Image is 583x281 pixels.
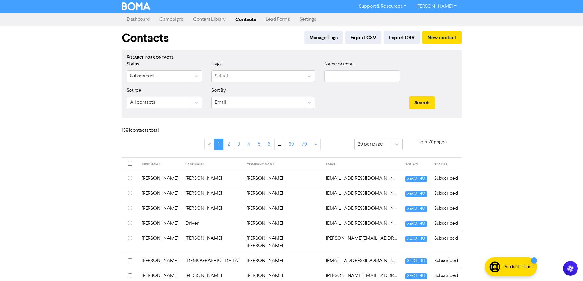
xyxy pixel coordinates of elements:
[431,253,462,268] td: Subscribed
[138,253,182,268] td: [PERSON_NAME]
[405,221,427,227] span: XERO_HQ
[322,231,402,253] td: aaron@aaronstevensarchitects.com
[182,186,243,201] td: [PERSON_NAME]
[244,139,254,150] a: Page 4
[138,171,182,186] td: [PERSON_NAME]
[405,176,427,182] span: XERO_HQ
[354,2,411,11] a: Support & Resources
[122,13,155,26] a: Dashboard
[138,216,182,231] td: [PERSON_NAME]
[261,13,295,26] a: Lead Forms
[243,186,323,201] td: [PERSON_NAME]
[411,2,461,11] a: [PERSON_NAME]
[254,139,264,150] a: Page 5
[215,72,231,80] div: Select...
[127,87,141,94] label: Source
[285,139,298,150] a: Page 69
[324,61,355,68] label: Name or email
[322,171,402,186] td: 01spollack@gmail.com
[211,87,226,94] label: Sort By
[122,2,151,10] img: BOMA Logo
[234,139,244,150] a: Page 3
[243,231,323,253] td: [PERSON_NAME] [PERSON_NAME]
[405,206,427,212] span: XERO_HQ
[138,201,182,216] td: [PERSON_NAME]
[358,141,383,148] div: 20 per page
[405,191,427,197] span: XERO_HQ
[130,99,155,106] div: All contacts
[264,139,275,150] a: Page 6
[405,273,427,279] span: XERO_HQ
[214,139,224,150] a: Page 1 is your current page
[127,61,139,68] label: Status
[431,158,462,171] th: STATUS
[345,31,381,44] button: Export CSV
[402,158,430,171] th: SOURCE
[403,139,462,146] p: Total 70 pages
[552,252,583,281] iframe: Chat Widget
[405,236,427,242] span: XERO_HQ
[182,158,243,171] th: LAST NAME
[431,201,462,216] td: Subscribed
[431,186,462,201] td: Subscribed
[243,201,323,216] td: [PERSON_NAME]
[130,72,154,80] div: Subscribed
[431,171,462,186] td: Subscribed
[322,216,402,231] td: a301drivetime@outlook.com
[127,55,457,61] div: Search for contacts
[182,171,243,186] td: [PERSON_NAME]
[230,13,261,26] a: Contacts
[322,158,402,171] th: EMAIL
[182,253,243,268] td: [DEMOGRAPHIC_DATA]
[122,128,171,134] h6: 1391 contact s total
[311,139,321,150] a: »
[188,13,230,26] a: Content Library
[384,31,420,44] button: Import CSV
[138,186,182,201] td: [PERSON_NAME]
[405,258,427,264] span: XERO_HQ
[122,31,169,45] h1: Contacts
[155,13,188,26] a: Campaigns
[182,216,243,231] td: Driver
[322,253,402,268] td: aaronandbelindae@bigpond.com
[215,99,226,106] div: Email
[243,171,323,186] td: [PERSON_NAME]
[243,253,323,268] td: [PERSON_NAME]
[182,231,243,253] td: [PERSON_NAME]
[298,139,311,150] a: Page 70
[409,96,435,109] button: Search
[211,61,222,68] label: Tags
[223,139,234,150] a: Page 2
[138,158,182,171] th: FIRST NAME
[322,201,402,216] td: a2e28@icloud.com
[322,186,402,201] td: 59ewospde@gmail.com
[295,13,321,26] a: Settings
[422,31,462,44] button: New contact
[243,216,323,231] td: [PERSON_NAME]
[182,201,243,216] td: [PERSON_NAME]
[431,216,462,231] td: Subscribed
[243,158,323,171] th: COMPANY NAME
[431,231,462,253] td: Subscribed
[138,231,182,253] td: [PERSON_NAME]
[304,31,343,44] button: Manage Tags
